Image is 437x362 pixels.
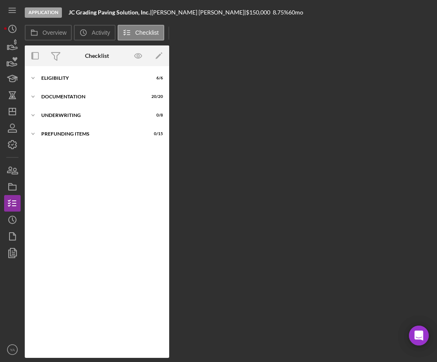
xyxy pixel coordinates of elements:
div: Documentation [41,94,142,99]
div: Eligibility [41,76,142,81]
label: Activity [92,29,110,36]
div: Open Intercom Messenger [409,326,429,345]
text: YA [10,348,15,352]
div: Underwriting [41,113,142,118]
div: 60 mo [288,9,303,16]
button: YA [4,341,21,358]
div: [PERSON_NAME] [PERSON_NAME] | [151,9,246,16]
div: Prefunding Items [41,131,142,136]
div: 0 / 8 [148,113,163,118]
div: Application [25,7,62,18]
div: | [69,9,151,16]
div: 8.75 % [273,9,288,16]
b: JC Grading Paving Solution, Inc. [69,9,150,16]
label: Overview [43,29,66,36]
button: Overview [25,25,72,40]
span: $150,000 [246,9,270,16]
button: Checklist [118,25,164,40]
div: Checklist [85,52,109,59]
div: 20 / 20 [148,94,163,99]
div: 0 / 15 [148,131,163,136]
div: 6 / 6 [148,76,163,81]
button: Activity [74,25,115,40]
label: Checklist [135,29,159,36]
